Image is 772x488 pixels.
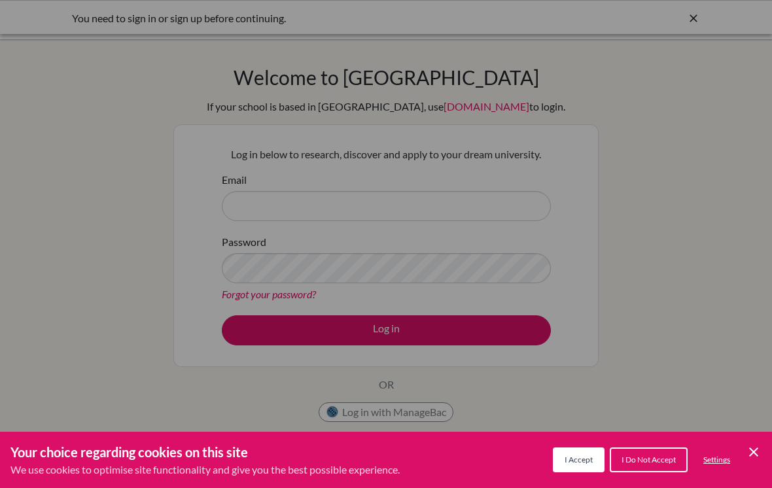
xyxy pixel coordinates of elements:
span: Settings [703,455,730,464]
p: We use cookies to optimise site functionality and give you the best possible experience. [10,462,400,478]
h3: Your choice regarding cookies on this site [10,442,400,462]
span: I Do Not Accept [622,455,676,464]
button: Settings [693,449,741,471]
span: I Accept [565,455,593,464]
button: Save and close [746,444,762,460]
button: I Accept [553,447,605,472]
button: I Do Not Accept [610,447,688,472]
